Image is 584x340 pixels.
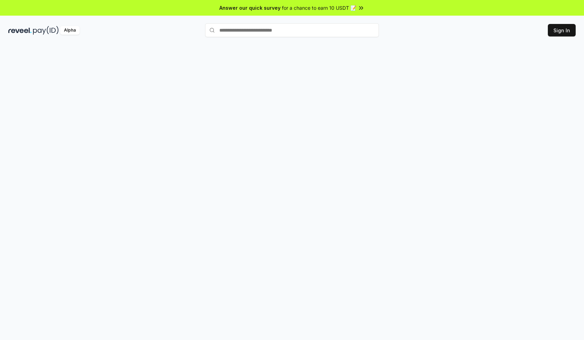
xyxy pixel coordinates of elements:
[60,26,80,35] div: Alpha
[282,4,356,11] span: for a chance to earn 10 USDT 📝
[548,24,576,36] button: Sign In
[219,4,281,11] span: Answer our quick survey
[33,26,59,35] img: pay_id
[8,26,32,35] img: reveel_dark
